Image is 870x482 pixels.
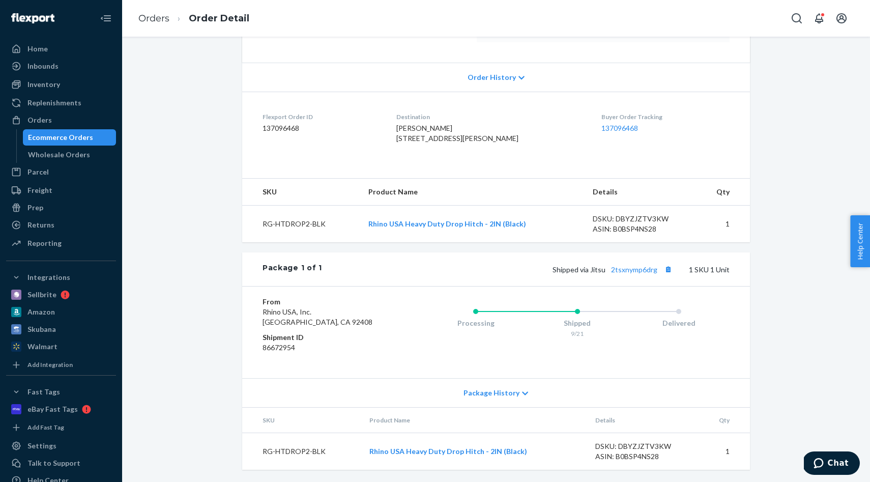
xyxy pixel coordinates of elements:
div: DSKU: DBYZJZTV3KW [595,441,691,451]
a: 2tsxnymp6drg [611,265,657,274]
div: Integrations [27,272,70,282]
th: Product Name [360,179,585,206]
a: Parcel [6,164,116,180]
div: Processing [425,318,527,328]
div: Amazon [27,307,55,317]
div: Delivered [628,318,730,328]
div: Walmart [27,342,57,352]
td: 1 [699,433,750,470]
th: Qty [696,179,750,206]
a: Order Detail [189,13,249,24]
ol: breadcrumbs [130,4,257,34]
div: Home [27,44,48,54]
th: Details [585,179,697,206]
span: Rhino USA, Inc. [GEOGRAPHIC_DATA], CA 92408 [263,307,372,326]
a: Rhino USA Heavy Duty Drop Hitch - 2IN (Black) [368,219,526,228]
div: 9/21 [527,329,628,338]
a: Freight [6,182,116,199]
span: Shipped via Jitsu [553,265,675,274]
div: Package 1 of 1 [263,263,322,276]
button: Close Navigation [96,8,116,29]
th: SKU [242,179,360,206]
span: Order History [468,72,516,82]
button: Open Search Box [787,8,807,29]
dt: From [263,297,384,307]
a: Orders [6,112,116,128]
button: Open account menu [831,8,852,29]
a: Sellbrite [6,287,116,303]
th: Qty [699,408,750,433]
div: Prep [27,203,43,213]
span: Package History [463,388,519,398]
a: Prep [6,200,116,216]
div: Replenishments [27,98,81,108]
td: 1 [696,206,750,243]
div: 1 SKU 1 Unit [322,263,730,276]
div: ASIN: B0BSP4NS28 [593,224,688,234]
a: Walmart [6,338,116,355]
a: Orders [138,13,169,24]
img: Flexport logo [11,13,54,23]
a: Amazon [6,304,116,320]
a: Home [6,41,116,57]
a: Inventory [6,76,116,93]
a: eBay Fast Tags [6,401,116,417]
iframe: Opens a widget where you can chat to one of our agents [804,451,860,477]
button: Fast Tags [6,384,116,400]
div: Add Fast Tag [27,423,64,432]
div: Parcel [27,167,49,177]
a: Ecommerce Orders [23,129,117,146]
div: Add Integration [27,360,73,369]
button: Open notifications [809,8,829,29]
button: Talk to Support [6,455,116,471]
div: Settings [27,441,56,451]
div: Reporting [27,238,62,248]
a: Rhino USA Heavy Duty Drop Hitch - 2IN (Black) [369,447,527,456]
a: 137096468 [601,124,638,132]
a: Skubana [6,321,116,337]
td: RG-HTDROP2-BLK [242,206,360,243]
td: RG-HTDROP2-BLK [242,433,361,470]
th: Product Name [361,408,587,433]
a: Returns [6,217,116,233]
div: Sellbrite [27,290,56,300]
a: Inbounds [6,58,116,74]
div: ASIN: B0BSP4NS28 [595,451,691,462]
dt: Destination [396,112,586,121]
div: Ecommerce Orders [28,132,93,143]
div: Inventory [27,79,60,90]
a: Add Fast Tag [6,421,116,434]
th: SKU [242,408,361,433]
div: Inbounds [27,61,59,71]
button: Help Center [850,215,870,267]
div: Skubana [27,324,56,334]
div: Returns [27,220,54,230]
div: Fast Tags [27,387,60,397]
a: Wholesale Orders [23,147,117,163]
button: Integrations [6,269,116,286]
a: Reporting [6,235,116,251]
dd: 86672954 [263,343,384,353]
div: Freight [27,185,52,195]
button: Copy tracking number [661,263,675,276]
dt: Shipment ID [263,332,384,343]
div: DSKU: DBYZJZTV3KW [593,214,688,224]
div: Wholesale Orders [28,150,90,160]
span: [PERSON_NAME] [STREET_ADDRESS][PERSON_NAME] [396,124,518,143]
th: Details [587,408,699,433]
a: Add Integration [6,359,116,371]
div: eBay Fast Tags [27,404,78,414]
dd: 137096468 [263,123,380,133]
dt: Buyer Order Tracking [601,112,730,121]
a: Settings [6,438,116,454]
div: Orders [27,115,52,125]
div: Shipped [527,318,628,328]
a: Replenishments [6,95,116,111]
dt: Flexport Order ID [263,112,380,121]
div: Talk to Support [27,458,80,468]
